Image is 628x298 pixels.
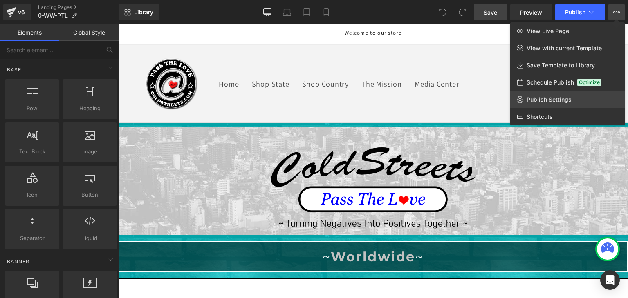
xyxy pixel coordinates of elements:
[65,147,114,156] span: Image
[527,113,553,120] span: Shortcuts
[227,5,283,12] span: Welcome to our store
[565,9,585,16] span: Publish
[454,4,471,20] button: Redo
[177,48,237,70] a: Shop Country
[297,4,316,20] a: Tablet
[527,62,595,69] span: Save Template to Library
[16,7,27,18] div: v6
[6,258,30,265] span: Banner
[184,55,231,64] span: Shop Country
[7,147,57,156] span: Text Block
[527,44,602,52] span: View with current Template
[243,55,284,64] span: The Mission
[277,4,297,20] a: Laptop
[65,234,114,242] span: Liquid
[7,104,57,113] span: Row
[127,48,177,70] a: Shop State
[316,4,336,20] a: Mobile
[119,4,159,20] a: New Library
[153,102,357,210] img: Pass The Love
[600,270,620,290] div: Open Intercom Messenger
[237,48,290,70] a: The Mission
[296,55,341,64] span: Media Center
[134,55,171,64] span: Shop State
[435,4,451,20] button: Undo
[134,9,153,16] span: Library
[6,66,22,73] span: Base
[94,48,127,70] a: Home
[213,224,297,240] span: Worldwide
[65,104,114,113] span: Heading
[38,4,119,11] a: Landing Pages
[3,4,31,20] a: v6
[555,4,605,20] button: Publish
[38,12,68,19] span: 0-WW-PTL
[484,8,497,17] span: Save
[510,4,552,20] a: Preview
[527,96,572,103] span: Publish Settings
[297,224,306,240] span: ~
[290,48,347,70] a: Media Center
[608,4,625,20] button: View Live PageView with current TemplateSave Template to LibrarySchedule PublishOptimizePublish S...
[527,27,569,35] span: View Live Page
[59,24,119,41] a: Global Style
[22,29,84,90] a: ColdStreets.Com
[101,55,121,64] span: Home
[527,79,574,86] span: Schedule Publish
[27,33,80,86] img: ColdStreets.Com
[392,48,415,71] summary: Search
[204,224,213,240] span: ~
[7,234,57,242] span: Separator
[65,191,114,199] span: Button
[7,191,57,199] span: Icon
[520,8,542,17] span: Preview
[258,4,277,20] a: Desktop
[577,79,601,86] span: Optimize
